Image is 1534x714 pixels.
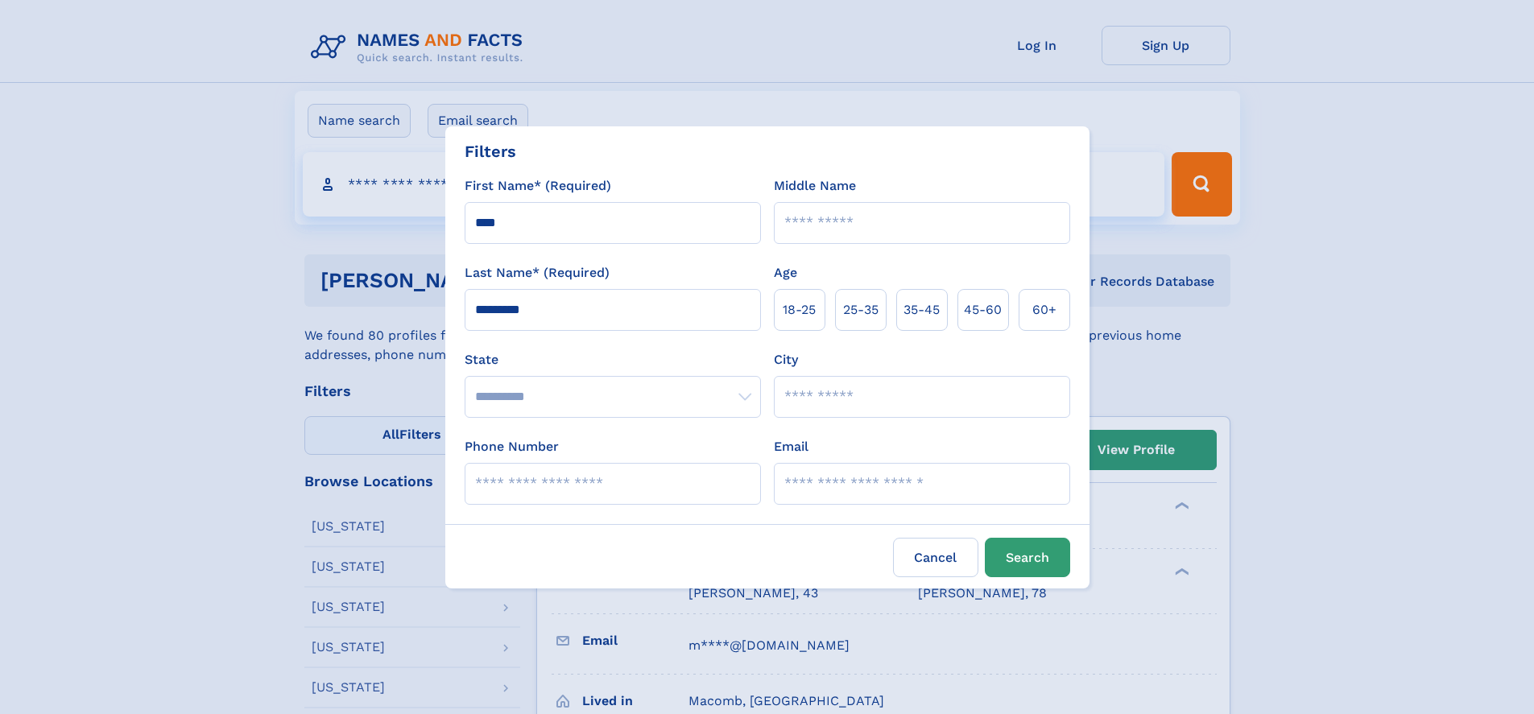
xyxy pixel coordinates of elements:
label: Last Name* (Required) [465,263,610,283]
label: Age [774,263,797,283]
label: City [774,350,798,369]
label: State [465,350,761,369]
label: Email [774,437,808,456]
label: Middle Name [774,176,856,196]
span: 18‑25 [783,300,816,320]
label: Phone Number [465,437,559,456]
button: Search [985,538,1070,577]
span: 35‑45 [903,300,940,320]
span: 45‑60 [964,300,1002,320]
span: 25‑35 [843,300,879,320]
span: 60+ [1032,300,1056,320]
label: Cancel [893,538,978,577]
div: Filters [465,139,516,163]
label: First Name* (Required) [465,176,611,196]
